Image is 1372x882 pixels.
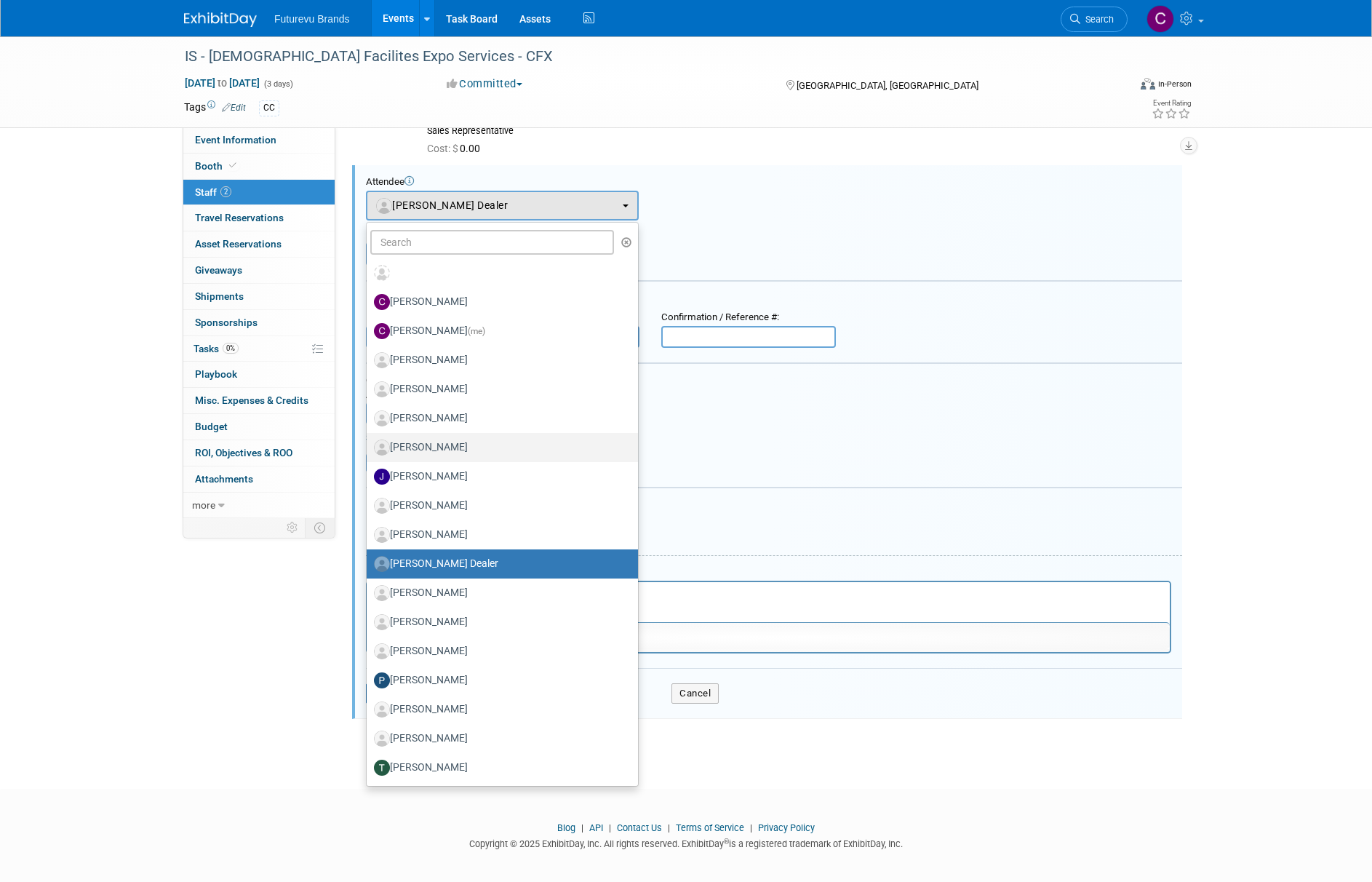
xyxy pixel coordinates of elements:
[374,494,623,517] label: [PERSON_NAME]
[184,100,246,116] td: Tags
[274,13,350,25] span: Futurevu Brands
[724,838,729,846] sup: ®
[374,352,390,368] img: Associate-Profile-5.png
[676,822,744,833] a: Terms of Service
[374,614,390,630] img: Associate-Profile-5.png
[374,760,390,776] img: T.jpg
[374,552,623,576] label: [PERSON_NAME] Dealer
[1141,78,1155,90] img: Format-Inperson.png
[306,518,335,537] td: Toggle Event Tabs
[374,265,390,281] img: Unassigned-User-Icon.png
[183,336,335,362] a: Tasks0%
[370,230,614,255] input: Search
[180,44,1106,70] div: IS - [DEMOGRAPHIC_DATA] Facilites Expo Services - CFX
[468,326,485,336] span: (me)
[229,162,236,170] i: Booth reservation complete
[183,205,335,231] a: Travel Reservations
[374,319,623,343] label: [PERSON_NAME]
[374,643,390,659] img: Associate-Profile-5.png
[758,822,815,833] a: Privacy Policy
[374,672,390,688] img: P.jpg
[374,381,390,397] img: Associate-Profile-5.png
[220,186,231,197] span: 2
[280,518,306,537] td: Personalize Event Tab Strip
[184,76,260,90] span: [DATE] [DATE]
[195,447,292,458] span: ROI, Objectives & ROO
[263,79,293,89] span: (3 days)
[195,186,231,198] span: Staff
[374,640,623,663] label: [PERSON_NAME]
[183,284,335,309] a: Shipments
[374,294,390,310] img: C.jpg
[366,498,1182,511] div: Misc. Attachments & Notes
[366,191,639,220] button: [PERSON_NAME] Dealer
[1080,14,1114,25] span: Search
[374,440,390,456] img: Associate-Profile-5.png
[374,756,623,779] label: [PERSON_NAME]
[374,436,623,459] label: [PERSON_NAME]
[183,258,335,283] a: Giveaways
[374,523,623,547] label: [PERSON_NAME]
[195,421,228,432] span: Budget
[374,407,623,430] label: [PERSON_NAME]
[259,100,279,116] div: CC
[374,410,390,426] img: Associate-Profile-5.png
[195,290,244,302] span: Shipments
[589,822,603,833] a: API
[183,440,335,466] a: ROI, Objectives & ROO
[557,822,575,833] a: Blog
[617,822,662,833] a: Contact Us
[664,822,674,833] span: |
[427,125,1171,137] div: Sales Representative
[192,499,215,511] span: more
[366,176,1182,188] div: Attendee
[183,127,335,153] a: Event Information
[374,290,623,314] label: [PERSON_NAME]
[374,498,390,514] img: Associate-Profile-5.png
[195,368,237,380] span: Playbook
[195,238,282,250] span: Asset Reservations
[427,143,486,154] span: 0.00
[183,466,335,492] a: Attachments
[184,12,257,27] img: ExhibitDay
[374,585,390,601] img: Associate-Profile-5.png
[366,291,1182,304] div: Registration / Ticket Info (optional)
[195,160,239,172] span: Booth
[215,77,229,89] span: to
[376,199,508,211] span: [PERSON_NAME] Dealer
[374,581,623,605] label: [PERSON_NAME]
[797,80,978,91] span: [GEOGRAPHIC_DATA], [GEOGRAPHIC_DATA]
[183,154,335,179] a: Booth
[374,727,623,750] label: [PERSON_NAME]
[374,731,390,747] img: Associate-Profile-5.png
[183,310,335,335] a: Sponsorships
[442,76,528,92] button: Committed
[367,582,1170,622] iframe: Rich Text Area
[374,702,390,718] img: Associate-Profile-5.png
[195,473,253,485] span: Attachments
[374,469,390,485] img: J.jpg
[374,349,623,372] label: [PERSON_NAME]
[222,103,246,113] a: Edit
[578,822,587,833] span: |
[1157,79,1192,90] div: In-Person
[374,698,623,721] label: [PERSON_NAME]
[195,264,242,276] span: Giveaways
[195,317,258,328] span: Sponsorships
[194,343,239,354] span: Tasks
[374,556,390,572] img: Associate-Profile-5.png
[1152,100,1191,107] div: Event Rating
[195,394,308,406] span: Misc. Expenses & Credits
[427,143,460,154] span: Cost: $
[1146,5,1174,33] img: CHERYL CLOWES
[223,343,239,354] span: 0%
[183,362,335,387] a: Playbook
[374,378,623,401] label: [PERSON_NAME]
[183,388,335,413] a: Misc. Expenses & Credits
[746,822,756,833] span: |
[195,212,284,223] span: Travel Reservations
[661,311,836,324] div: Confirmation / Reference #:
[671,683,719,704] button: Cancel
[183,180,335,205] a: Staff2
